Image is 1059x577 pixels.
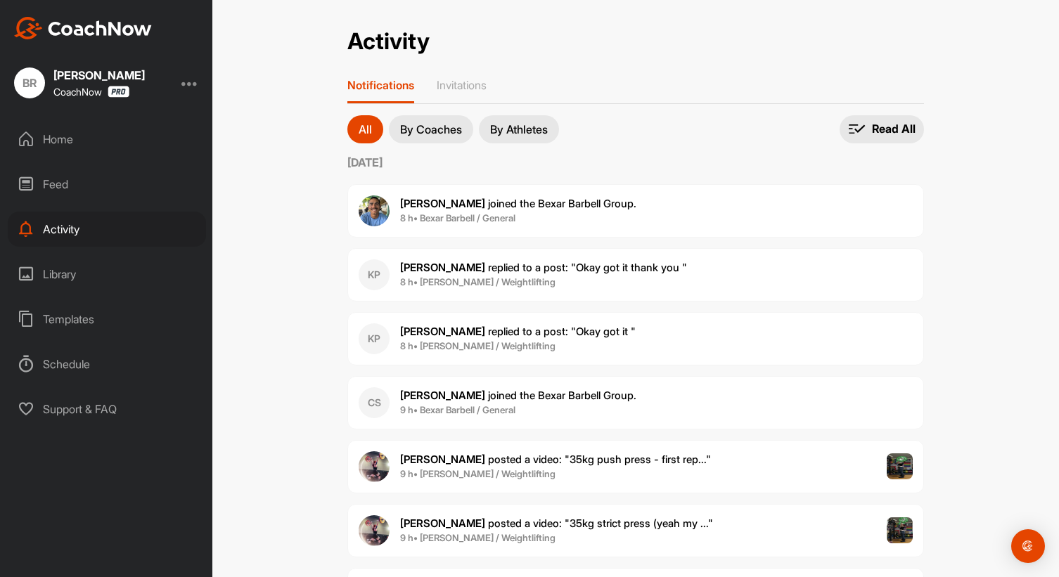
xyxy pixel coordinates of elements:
[359,124,372,135] p: All
[400,453,485,466] b: [PERSON_NAME]
[437,78,487,92] p: Invitations
[490,124,548,135] p: By Athletes
[53,86,129,98] div: CoachNow
[400,404,515,415] b: 9 h • Bexar Barbell / General
[8,167,206,202] div: Feed
[108,86,129,98] img: CoachNow Pro
[347,78,414,92] p: Notifications
[400,389,636,402] span: joined the Bexar Barbell Group.
[347,115,383,143] button: All
[479,115,559,143] button: By Athletes
[400,517,713,530] span: posted a video : " 35kg strict press (yeah my ... "
[389,115,473,143] button: By Coaches
[347,28,430,56] h2: Activity
[400,517,485,530] b: [PERSON_NAME]
[347,154,924,171] label: [DATE]
[400,197,485,210] b: [PERSON_NAME]
[359,387,390,418] div: CS
[400,261,485,274] b: [PERSON_NAME]
[400,261,687,274] span: replied to a post : "Okay got it thank you "
[53,70,145,81] div: [PERSON_NAME]
[14,17,152,39] img: CoachNow
[1011,529,1045,563] div: Open Intercom Messenger
[400,276,556,287] b: 8 h • [PERSON_NAME] / Weightlifting
[359,451,390,482] img: user avatar
[8,391,206,427] div: Support & FAQ
[887,453,913,480] img: post image
[887,517,913,544] img: post image
[400,532,556,543] b: 9 h • [PERSON_NAME] / Weightlifting
[400,468,556,479] b: 9 h • [PERSON_NAME] / Weightlifting
[359,259,390,290] div: KP
[400,389,485,402] b: [PERSON_NAME]
[400,124,462,135] p: By Coaches
[400,325,636,338] span: replied to a post : "Okay got it "
[8,257,206,292] div: Library
[400,340,556,351] b: 8 h • [PERSON_NAME] / Weightlifting
[8,346,206,382] div: Schedule
[8,302,206,337] div: Templates
[400,453,711,466] span: posted a video : " 35kg push press - first rep... "
[14,67,45,98] div: BR
[872,122,916,136] p: Read All
[359,323,390,354] div: KP
[359,515,390,546] img: user avatar
[8,122,206,157] div: Home
[400,325,485,338] b: [PERSON_NAME]
[8,212,206,247] div: Activity
[400,212,515,223] b: 8 h • Bexar Barbell / General
[359,195,390,226] img: user avatar
[400,197,636,210] span: joined the Bexar Barbell Group.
